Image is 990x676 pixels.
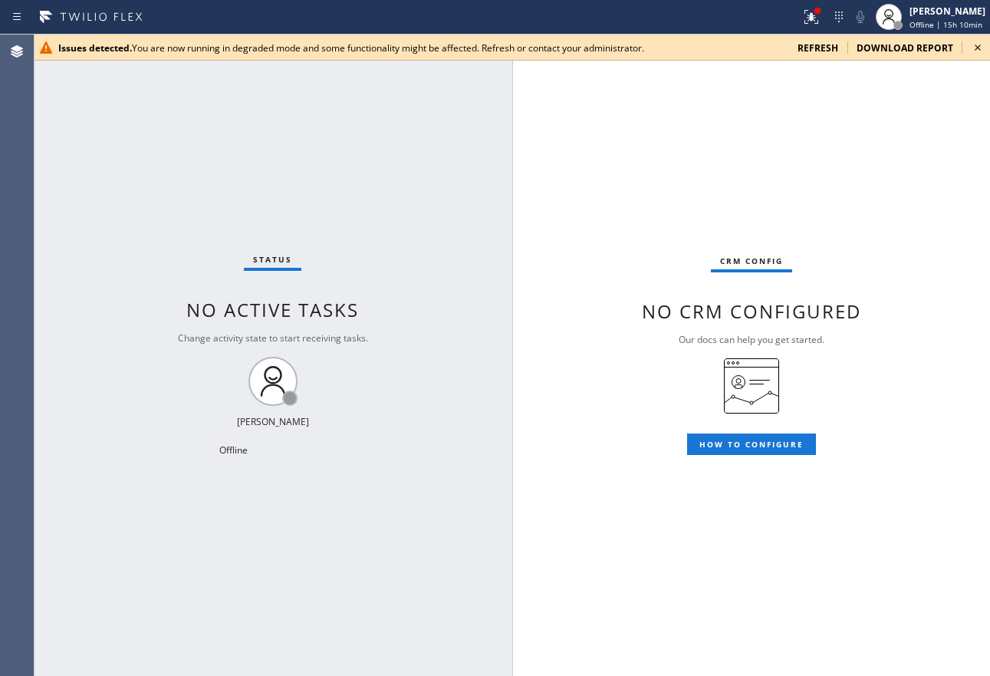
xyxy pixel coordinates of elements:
div: Offline [219,444,327,457]
button: HOW TO CONFIGURE [687,434,816,455]
span: download report [857,41,953,54]
button: Mute [850,6,871,28]
b: Issues detected. [58,41,132,54]
span: Offline | 15h 10min [909,19,982,30]
span: No active tasks [186,297,359,322]
span: Change activity state to start receiving tasks. [178,331,368,345]
span: HOW TO CONFIGURE [699,439,804,450]
span: Status [253,254,292,265]
span: refresh [798,41,838,54]
div: [PERSON_NAME] [237,415,309,428]
span: CRM config [720,256,783,266]
div: [PERSON_NAME] [909,5,985,18]
span: Our docs can help you get started. [679,333,824,346]
div: You are now running in degraded mode and some functionality might be affected. Refresh or contact... [58,41,785,54]
span: No CRM configured [642,298,861,324]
